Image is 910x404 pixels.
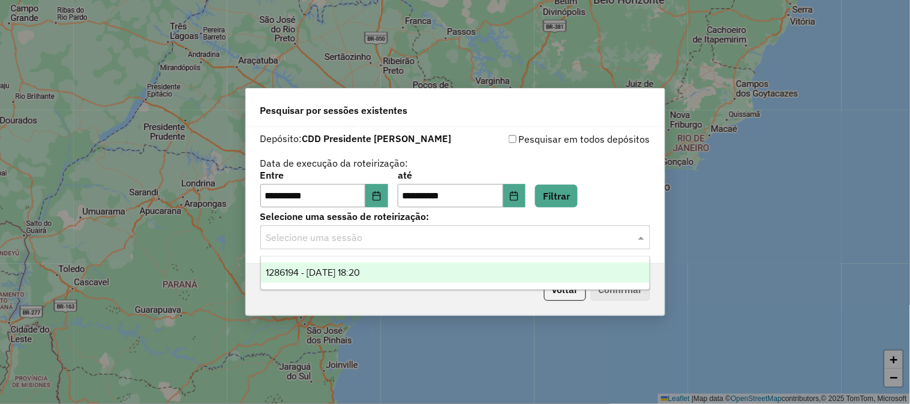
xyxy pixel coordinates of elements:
span: Pesquisar por sessões existentes [260,103,408,117]
button: Filtrar [535,185,578,207]
div: Pesquisar em todos depósitos [455,132,650,146]
label: Entre [260,168,388,182]
strong: CDD Presidente [PERSON_NAME] [302,132,452,144]
button: Choose Date [503,184,526,208]
button: Choose Date [365,184,388,208]
label: até [398,168,525,182]
label: Selecione uma sessão de roteirização: [260,209,650,224]
ng-dropdown-panel: Options list [260,256,650,290]
span: 1286194 - [DATE] 18:20 [266,267,360,278]
label: Depósito: [260,131,452,146]
label: Data de execução da roteirização: [260,156,409,170]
